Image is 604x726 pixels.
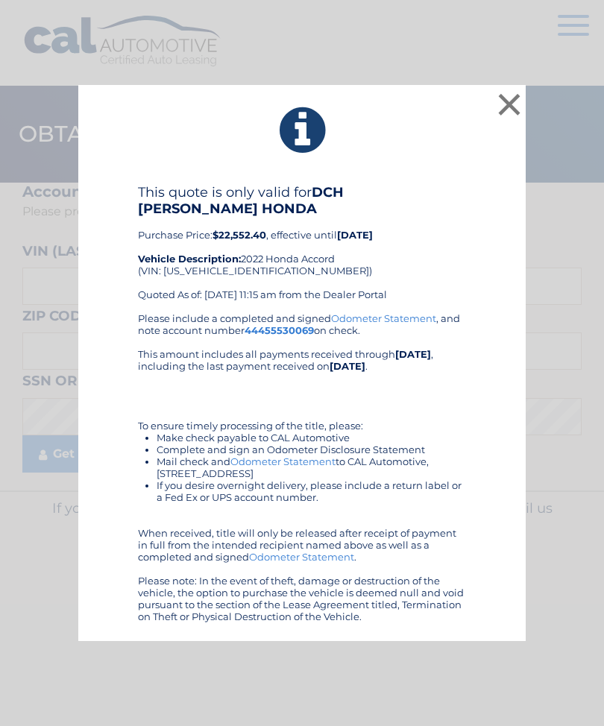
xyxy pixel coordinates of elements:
b: [DATE] [395,348,431,360]
b: [DATE] [330,360,365,372]
b: [DATE] [337,229,373,241]
div: Purchase Price: , effective until 2022 Honda Accord (VIN: [US_VEHICLE_IDENTIFICATION_NUMBER]) Quo... [138,184,466,312]
a: Odometer Statement [230,455,336,467]
b: $22,552.40 [213,229,266,241]
b: DCH [PERSON_NAME] HONDA [138,184,344,217]
a: Odometer Statement [249,551,354,563]
div: Please include a completed and signed , and note account number on check. This amount includes al... [138,312,466,622]
a: Odometer Statement [331,312,436,324]
a: 44455530069 [245,324,314,336]
li: Make check payable to CAL Automotive [157,432,466,444]
li: Complete and sign an Odometer Disclosure Statement [157,444,466,455]
li: Mail check and to CAL Automotive, [STREET_ADDRESS] [157,455,466,479]
button: × [494,89,524,119]
li: If you desire overnight delivery, please include a return label or a Fed Ex or UPS account number. [157,479,466,503]
h4: This quote is only valid for [138,184,466,217]
strong: Vehicle Description: [138,253,241,265]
